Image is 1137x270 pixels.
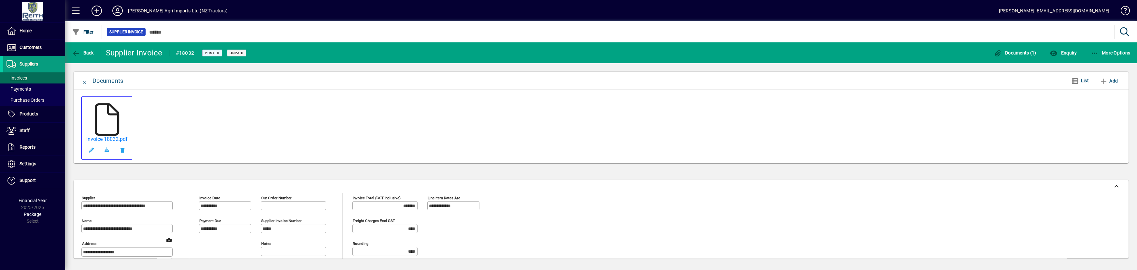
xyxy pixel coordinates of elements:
[199,196,220,200] mat-label: Invoice date
[20,161,36,166] span: Settings
[20,128,30,133] span: Staff
[992,47,1038,59] button: Documents (1)
[72,50,94,55] span: Back
[24,212,41,217] span: Package
[20,28,32,33] span: Home
[86,5,107,17] button: Add
[353,218,395,223] mat-label: Freight charges excl GST
[164,234,174,245] a: View on map
[20,45,42,50] span: Customers
[106,48,163,58] div: Supplier Invoice
[3,72,65,83] a: Invoices
[20,144,36,150] span: Reports
[83,142,99,158] button: Edit
[205,51,220,55] span: Posted
[3,139,65,156] a: Reports
[353,196,401,200] mat-label: Invoice Total (GST inclusive)
[230,51,244,55] span: Unpaid
[1048,47,1078,59] button: Enquiry
[261,218,302,223] mat-label: Supplier invoice number
[3,106,65,122] a: Products
[428,196,460,200] mat-label: Line item rates are
[3,23,65,39] a: Home
[1100,76,1118,86] span: Add
[1066,75,1094,87] button: List
[20,111,38,116] span: Products
[1081,78,1089,83] span: List
[999,6,1109,16] div: [PERSON_NAME] [EMAIL_ADDRESS][DOMAIN_NAME]
[20,61,38,67] span: Suppliers
[99,142,115,158] a: Download
[7,86,31,92] span: Payments
[261,196,291,200] mat-label: Our order number
[3,39,65,56] a: Customers
[92,76,123,86] div: Documents
[82,218,92,223] mat-label: Name
[7,97,44,103] span: Purchase Orders
[994,50,1036,55] span: Documents (1)
[109,29,143,35] span: Supplier Invoice
[3,172,65,189] a: Support
[20,178,36,183] span: Support
[7,75,27,81] span: Invoices
[83,136,130,142] a: Invoice 18032.pdf
[176,48,194,58] div: #18032
[3,156,65,172] a: Settings
[1089,47,1132,59] button: More Options
[65,47,101,59] app-page-header-button: Back
[3,123,65,139] a: Staff
[353,241,368,246] mat-label: Rounding
[70,26,95,38] button: Filter
[1091,50,1130,55] span: More Options
[261,241,271,246] mat-label: Notes
[77,73,92,89] button: Close
[72,29,94,35] span: Filter
[82,196,95,200] mat-label: Supplier
[70,47,95,59] button: Back
[3,83,65,95] a: Payments
[115,142,130,158] button: Remove
[128,6,228,16] div: [PERSON_NAME] Agri-Imports Ltd (NZ Tractors)
[1097,75,1120,87] button: Add
[1050,50,1077,55] span: Enquiry
[1116,1,1129,22] a: Knowledge Base
[199,218,221,223] mat-label: Payment due
[3,95,65,106] a: Purchase Orders
[19,198,47,203] span: Financial Year
[107,5,128,17] button: Profile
